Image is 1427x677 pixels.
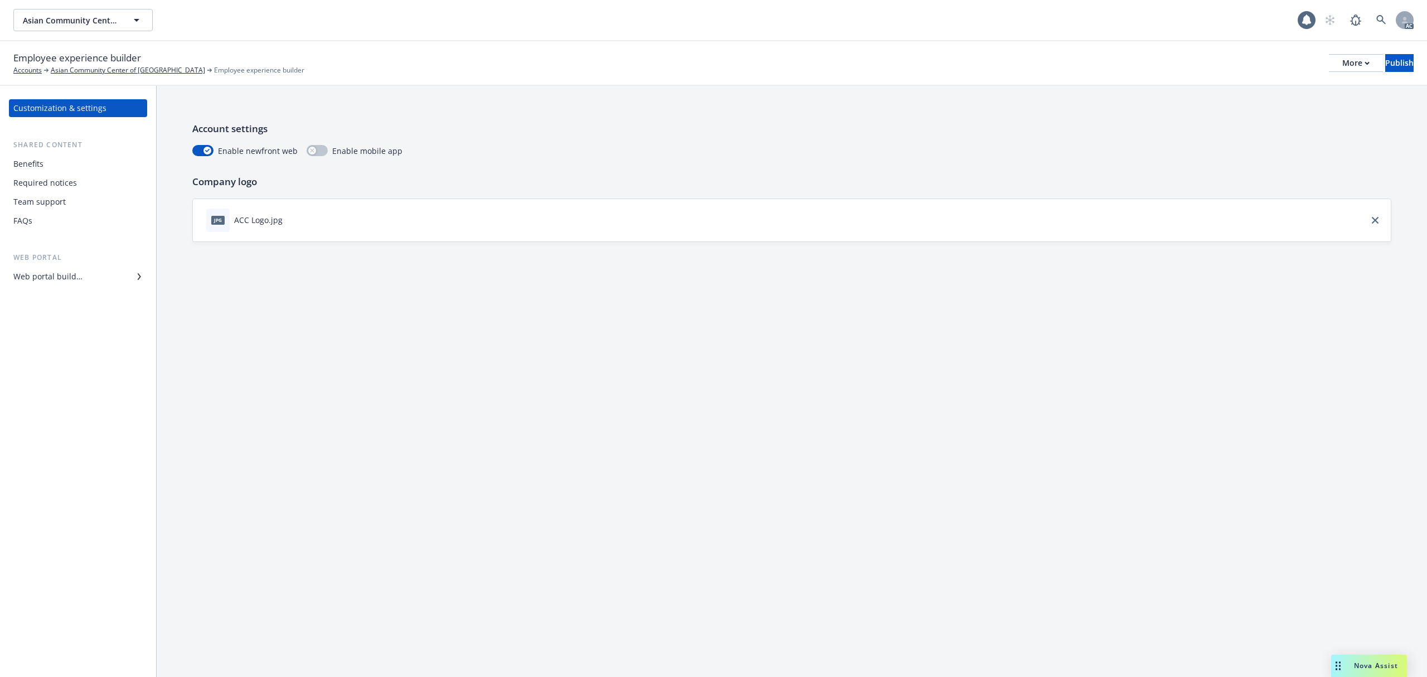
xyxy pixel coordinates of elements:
a: Asian Community Center of [GEOGRAPHIC_DATA] [51,65,205,75]
a: close [1368,214,1382,227]
p: Company logo [192,175,1391,189]
a: Required notices [9,174,147,192]
div: Customization & settings [13,99,106,117]
div: Benefits [13,155,43,173]
a: Team support [9,193,147,211]
button: More [1329,54,1383,72]
div: FAQs [13,212,32,230]
a: Report a Bug [1345,9,1367,31]
div: Web portal builder [13,268,82,286]
div: Drag to move [1331,655,1345,677]
a: Web portal builder [9,268,147,286]
button: download file [287,214,296,226]
div: More [1342,55,1370,71]
div: Required notices [13,174,77,192]
div: Publish [1385,55,1414,71]
a: Start snowing [1319,9,1341,31]
span: jpg [211,216,225,224]
button: Nova Assist [1331,655,1407,677]
p: Account settings [192,122,1391,136]
span: Employee experience builder [214,65,304,75]
span: Enable newfront web [218,145,298,157]
a: Accounts [13,65,42,75]
button: Publish [1385,54,1414,72]
a: Benefits [9,155,147,173]
div: Team support [13,193,66,211]
a: FAQs [9,212,147,230]
span: Employee experience builder [13,51,141,65]
div: Shared content [9,139,147,151]
div: ACC Logo.jpg [234,214,283,226]
span: Nova Assist [1354,661,1398,670]
span: Enable mobile app [332,145,402,157]
a: Search [1370,9,1392,31]
a: Customization & settings [9,99,147,117]
span: Asian Community Center of [GEOGRAPHIC_DATA] [23,14,119,26]
button: Asian Community Center of [GEOGRAPHIC_DATA] [13,9,153,31]
div: Web portal [9,252,147,263]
